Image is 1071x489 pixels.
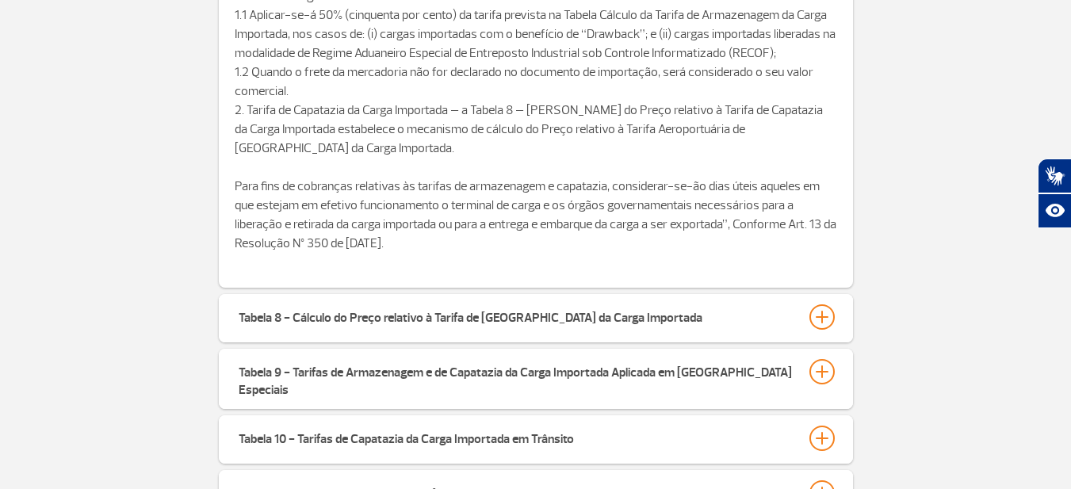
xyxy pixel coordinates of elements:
[235,177,837,272] p: Para fins de cobranças relativas às tarifas de armazenagem e capatazia, considerar-se-ão dias úte...
[1038,193,1071,228] button: Abrir recursos assistivos.
[238,358,834,399] button: Tabela 9 - Tarifas de Armazenagem e de Capatazia da Carga Importada Aplicada em [GEOGRAPHIC_DATA]...
[239,304,702,327] div: Tabela 8 - Cálculo do Preço relativo à Tarifa de [GEOGRAPHIC_DATA] da Carga Importada
[239,426,574,448] div: Tabela 10 - Tarifas de Capatazia da Carga Importada em Trânsito
[239,359,794,399] div: Tabela 9 - Tarifas de Armazenagem e de Capatazia da Carga Importada Aplicada em [GEOGRAPHIC_DATA]...
[1038,159,1071,228] div: Plugin de acessibilidade da Hand Talk.
[1038,159,1071,193] button: Abrir tradutor de língua de sinais.
[238,425,834,452] button: Tabela 10 - Tarifas de Capatazia da Carga Importada em Trânsito
[238,304,834,330] button: Tabela 8 - Cálculo do Preço relativo à Tarifa de [GEOGRAPHIC_DATA] da Carga Importada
